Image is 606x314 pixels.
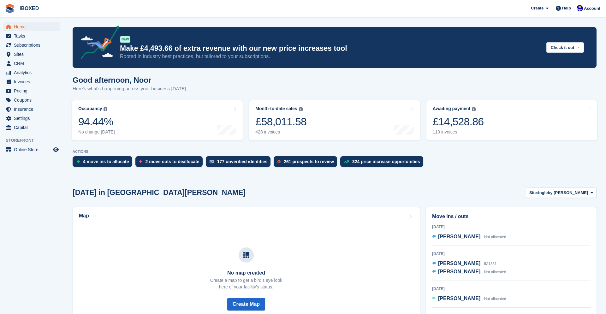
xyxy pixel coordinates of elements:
span: Tasks [14,32,52,40]
img: move_outs_to_deallocate_icon-f764333ba52eb49d3ac5e1228854f67142a1ed5810a6f6cc68b1a99e826820c5.svg [139,160,142,163]
img: prospect-51fa495bee0391a8d652442698ab0144808aea92771e9ea1ae160a38d050c398.svg [277,160,281,163]
span: Create [531,5,544,11]
p: Rooted in industry best practices, but tailored to your subscriptions. [120,53,541,60]
button: Check it out → [546,42,584,53]
span: Not allocated [484,297,506,301]
button: Site: Ingleby [PERSON_NAME] [526,187,597,198]
span: Subscriptions [14,41,52,50]
img: price-adjustments-announcement-icon-8257ccfd72463d97f412b2fc003d46551f7dbcb40ab6d574587a9cd5c0d94... [75,26,120,62]
span: CRM [14,59,52,68]
a: menu [3,22,60,31]
img: icon-info-grey-7440780725fd019a000dd9b08b2336e03edf1995a4989e88bcd33f0948082b44.svg [104,107,107,111]
div: 4 move ins to allocate [83,159,129,164]
a: menu [3,145,60,154]
a: menu [3,77,60,86]
a: menu [3,96,60,104]
p: Create a map to get a bird's eye look here of your facility's status. [210,277,282,290]
h1: Good afternoon, Noor [73,76,186,84]
span: Account [584,5,600,12]
span: Storefront [6,137,63,144]
a: 324 price increase opportunities [340,156,426,170]
div: Month-to-date sales [255,106,297,111]
img: icon-info-grey-7440780725fd019a000dd9b08b2336e03edf1995a4989e88bcd33f0948082b44.svg [299,107,303,111]
div: 110 invoices [433,129,484,135]
a: menu [3,59,60,68]
img: icon-info-grey-7440780725fd019a000dd9b08b2336e03edf1995a4989e88bcd33f0948082b44.svg [472,107,476,111]
span: [PERSON_NAME] [438,261,480,266]
span: Site: [529,190,538,196]
div: [DATE] [432,286,591,292]
span: IM1381 [484,262,497,266]
img: verify_identity-adf6edd0f0f0b5bbfe63781bf79b02c33cf7c696d77639b501bdc392416b5a36.svg [210,160,214,163]
a: Occupancy 94.44% No change [DATE] [72,100,243,140]
a: [PERSON_NAME] IM1381 [432,260,497,268]
span: Pricing [14,86,52,95]
h2: [DATE] in [GEOGRAPHIC_DATA][PERSON_NAME] [73,188,246,197]
a: 177 unverified identities [206,156,274,170]
a: menu [3,86,60,95]
span: Analytics [14,68,52,77]
span: Invoices [14,77,52,86]
a: [PERSON_NAME] Not allocated [432,233,506,241]
div: 2 move outs to deallocate [146,159,199,164]
span: Settings [14,114,52,123]
div: No change [DATE] [78,129,115,135]
span: Help [562,5,571,11]
a: 4 move ins to allocate [73,156,135,170]
a: [PERSON_NAME] Not allocated [432,268,506,276]
div: 324 price increase opportunities [352,159,420,164]
div: [DATE] [432,224,591,230]
a: Month-to-date sales £58,011.58 428 invoices [249,100,420,140]
div: Awaiting payment [433,106,471,111]
span: [PERSON_NAME] [438,234,480,239]
button: Create Map [227,298,265,311]
a: [PERSON_NAME] Not allocated [432,295,506,303]
a: menu [3,32,60,40]
div: £58,011.58 [255,115,306,128]
span: Not allocated [484,235,506,239]
span: Capital [14,123,52,132]
div: 261 prospects to review [284,159,334,164]
span: Ingleby [PERSON_NAME] [538,190,588,196]
h2: Move ins / outs [432,213,591,220]
span: Insurance [14,105,52,114]
img: stora-icon-8386f47178a22dfd0bd8f6a31ec36ba5ce8667c1dd55bd0f319d3a0aa187defe.svg [5,4,15,13]
span: [PERSON_NAME] [438,269,480,274]
div: 177 unverified identities [217,159,268,164]
a: menu [3,50,60,59]
div: Occupancy [78,106,102,111]
a: menu [3,105,60,114]
div: £14,528.86 [433,115,484,128]
p: Here's what's happening across your business [DATE] [73,85,186,92]
img: move_ins_to_allocate_icon-fdf77a2bb77ea45bf5b3d319d69a93e2d87916cf1d5bf7949dd705db3b84f3ca.svg [76,160,80,163]
a: 2 move outs to deallocate [135,156,206,170]
h3: No map created [210,270,282,276]
span: Home [14,22,52,31]
div: 94.44% [78,115,115,128]
img: Noor Rashid [577,5,583,11]
a: menu [3,41,60,50]
p: Make £4,493.66 of extra revenue with our new price increases tool [120,44,541,53]
img: price_increase_opportunities-93ffe204e8149a01c8c9dc8f82e8f89637d9d84a8eef4429ea346261dce0b2c0.svg [344,160,349,163]
span: Sites [14,50,52,59]
span: Not allocated [484,270,506,274]
a: iBOXED [17,3,41,14]
a: 261 prospects to review [274,156,340,170]
h2: Map [79,213,89,219]
p: ACTIONS [73,150,597,154]
div: [DATE] [432,251,591,257]
a: menu [3,123,60,132]
span: Coupons [14,96,52,104]
span: [PERSON_NAME] [438,296,480,301]
span: Online Store [14,145,52,154]
a: menu [3,114,60,123]
a: menu [3,68,60,77]
a: Preview store [52,146,60,153]
img: map-icn-33ee37083ee616e46c38cad1a60f524a97daa1e2b2c8c0bc3eb3415660979fc1.svg [243,252,249,258]
div: NEW [120,36,130,43]
div: 428 invoices [255,129,306,135]
a: Awaiting payment £14,528.86 110 invoices [426,100,597,140]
